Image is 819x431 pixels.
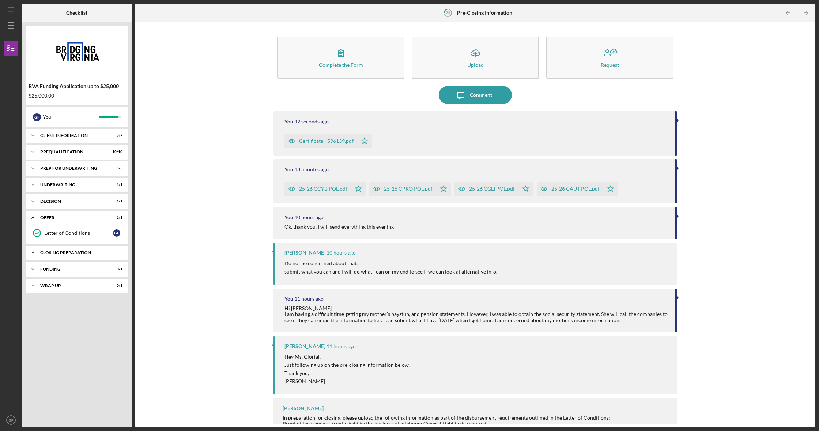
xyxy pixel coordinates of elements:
div: 0 / 1 [109,267,122,271]
div: Comment [470,86,492,104]
div: 25-26 CAUT POL.pdf [551,186,600,192]
time: 2025-10-14 15:17 [327,250,356,256]
p: Do not be concerned about that. [284,259,497,267]
button: 25-26 CCYB POL.pdf [284,182,366,196]
button: 25-26 CPRO POL.pdf [369,182,451,196]
div: Request [601,62,619,68]
button: Comment [439,86,512,104]
time: 2025-10-14 14:29 [327,343,356,349]
div: $25,000.00 [29,93,125,99]
div: BVA Funding Application up to $25,000 [29,83,125,89]
div: [PERSON_NAME] [284,250,325,256]
div: 25-26 CGLI POL.pdf [469,186,515,192]
time: 2025-10-15 01:29 [294,119,329,125]
div: Upload [467,62,484,68]
div: G F [113,229,120,237]
div: Client Information [40,133,104,138]
div: Offer [40,215,104,220]
button: Upload [412,37,539,79]
div: Letter of Conditions [44,230,113,236]
button: Complete the Form [277,37,404,79]
div: You [284,119,293,125]
div: Prequalification [40,150,104,154]
div: [PERSON_NAME] [283,405,324,411]
button: Request [546,37,673,79]
p: submit what you can and I will do what I can on my end to see if we can look at alternative info. [284,268,497,276]
button: GF [4,413,18,427]
p: Hey Ms. Glorial, [284,353,410,361]
tspan: 23 [446,10,450,15]
div: In preparation for closing, please upload the following information as part of the disbursement r... [283,415,670,421]
img: Product logo [26,29,128,73]
div: 7 / 7 [109,133,122,138]
div: Decision [40,199,104,203]
div: [PERSON_NAME] [284,343,325,349]
div: G F [33,113,41,121]
div: You [284,167,293,172]
div: 1 / 1 [109,199,122,203]
p: Just following up on the pre-closing information below. [284,361,410,369]
p: [PERSON_NAME] [284,377,410,385]
a: Letter of ConditionsGF [29,226,124,240]
div: Certificate - 596139.pdf [299,138,354,144]
div: Closing Preparation [40,251,119,255]
div: You [284,214,293,220]
time: 2025-10-14 15:19 [294,214,324,220]
time: 2025-10-14 14:38 [294,296,324,302]
div: Ok, thank you. I will send everything this evening [284,224,394,230]
div: You [284,296,293,302]
div: Complete the Form [319,62,363,68]
div: You [43,111,99,123]
div: 1 / 1 [109,183,122,187]
div: Underwriting [40,183,104,187]
div: Wrap Up [40,283,104,288]
div: Funding [40,267,104,271]
div: 25-26 CCYB POL.pdf [299,186,347,192]
div: Prep for Underwriting [40,166,104,171]
button: 25-26 CAUT POL.pdf [537,182,618,196]
div: 10 / 10 [109,150,122,154]
button: Certificate - 596139.pdf [284,134,372,148]
time: 2025-10-15 01:13 [294,167,329,172]
div: 0 / 1 [109,283,122,288]
text: GF [8,418,13,422]
p: Thank you, [284,369,410,377]
div: 1 / 1 [109,215,122,220]
b: Checklist [66,10,87,16]
div: Hi [PERSON_NAME] I am having a difficult time getting my mother’s paystub, and pension statements... [284,305,668,323]
div: Proof of insurance currently held by the business at minimum General Liability is required: [283,421,670,427]
div: 5 / 5 [109,166,122,171]
button: 25-26 CGLI POL.pdf [454,182,533,196]
b: Pre-Closing Information [457,10,512,16]
div: 25-26 CPRO POL.pdf [384,186,433,192]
